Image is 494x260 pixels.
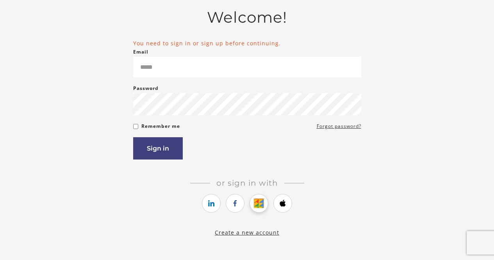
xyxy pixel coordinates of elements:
label: Password [133,84,159,93]
label: Email [133,47,148,57]
a: https://courses.thinkific.com/users/auth/facebook?ss%5Breferral%5D=&ss%5Buser_return_to%5D=%2Fcou... [226,194,244,213]
a: https://courses.thinkific.com/users/auth/apple?ss%5Breferral%5D=&ss%5Buser_return_to%5D=%2Fcourse... [273,194,292,213]
h2: Welcome! [133,8,361,27]
a: Create a new account [215,229,279,236]
li: You need to sign in or sign up before continuing. [133,39,361,47]
a: https://courses.thinkific.com/users/auth/linkedin?ss%5Breferral%5D=&ss%5Buser_return_to%5D=%2Fcou... [202,194,221,213]
span: Or sign in with [210,178,284,188]
button: Sign in [133,137,183,160]
a: https://courses.thinkific.com/users/auth/google?ss%5Breferral%5D=&ss%5Buser_return_to%5D=%2Fcours... [250,194,268,213]
a: Forgot password? [317,122,361,131]
label: Remember me [141,122,180,131]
